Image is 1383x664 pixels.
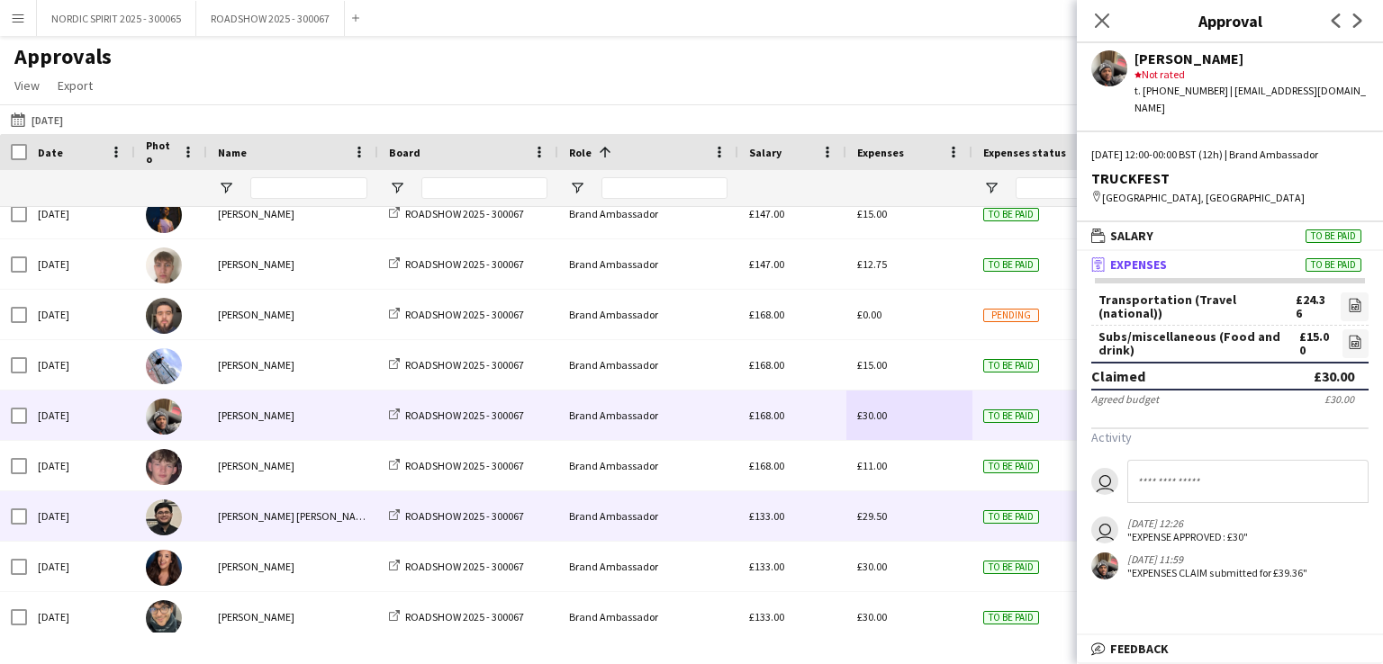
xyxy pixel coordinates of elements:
[146,399,182,435] img: Fayyad Garuba
[857,560,887,573] span: £30.00
[27,340,135,390] div: [DATE]
[1110,228,1153,244] span: Salary
[14,77,40,94] span: View
[405,207,524,220] span: ROADSHOW 2025 - 300067
[558,441,738,490] div: Brand Ambassador
[983,208,1039,221] span: To be paid
[983,409,1039,423] span: To be paid
[7,109,67,130] button: [DATE]
[1091,429,1369,445] h3: Activity
[983,510,1039,524] span: To be paid
[1324,392,1354,406] div: £30.00
[1077,635,1383,662] mat-expansion-panel-header: Feedback
[389,180,405,196] button: Open Filter Menu
[1127,516,1248,530] div: [DATE] 12:26
[207,340,378,390] div: [PERSON_NAME]
[27,239,135,289] div: [DATE]
[983,146,1066,159] span: Expenses status
[196,1,345,36] button: ROADSHOW 2025 - 300067
[983,180,999,196] button: Open Filter Menu
[27,290,135,339] div: [DATE]
[146,298,182,334] img: Muaaz Riaz
[1016,177,1088,199] input: Expenses status Filter Input
[857,610,887,624] span: £30.00
[389,459,524,472] a: ROADSHOW 2025 - 300067
[389,509,524,523] a: ROADSHOW 2025 - 300067
[37,1,196,36] button: NORDIC SPIRIT 2025 - 300065
[146,499,182,535] img: Abdus Sobur Bepary
[146,449,182,485] img: Zac Bayliss
[749,408,784,422] span: £168.00
[558,592,738,642] div: Brand Ambassador
[58,77,93,94] span: Export
[983,611,1039,624] span: To be paid
[405,560,524,573] span: ROADSHOW 2025 - 300067
[218,146,247,159] span: Name
[207,189,378,238] div: [PERSON_NAME]
[749,308,784,321] span: £168.00
[405,308,524,321] span: ROADSHOW 2025 - 300067
[421,177,547,199] input: Board Filter Input
[1134,83,1369,115] div: t. [PHONE_NUMBER] | [EMAIL_ADDRESS][DOMAIN_NAME]
[207,390,378,440] div: [PERSON_NAME]
[857,408,887,422] span: £30.00
[146,550,182,586] img: Manuela Filippin
[1091,190,1369,206] div: [GEOGRAPHIC_DATA], [GEOGRAPHIC_DATA]
[749,358,784,372] span: £168.00
[27,390,135,440] div: [DATE]
[1127,552,1307,566] div: [DATE] 11:59
[983,258,1039,272] span: To be paid
[749,560,784,573] span: £133.00
[1127,530,1248,543] div: "EXPENSE APPROVED: £30"
[27,592,135,642] div: [DATE]
[601,177,728,199] input: Role Filter Input
[558,290,738,339] div: Brand Ambassador
[749,509,784,523] span: £133.00
[558,189,738,238] div: Brand Ambassador
[1091,392,1159,406] div: Agreed budget
[38,146,63,159] span: Date
[218,180,234,196] button: Open Filter Menu
[749,257,784,271] span: £147.00
[558,239,738,289] div: Brand Ambassador
[27,542,135,591] div: [DATE]
[558,390,738,440] div: Brand Ambassador
[207,239,378,289] div: [PERSON_NAME]
[749,459,784,472] span: £168.00
[1306,229,1361,243] span: To be paid
[389,308,524,321] a: ROADSHOW 2025 - 300067
[405,459,524,472] span: ROADSHOW 2025 - 300067
[1306,258,1361,272] span: To be paid
[207,441,378,490] div: [PERSON_NAME]
[1314,367,1354,385] div: £30.00
[1299,330,1332,357] div: £15.00
[7,74,47,97] a: View
[1110,641,1169,657] span: Feedback
[1134,50,1369,67] div: [PERSON_NAME]
[146,197,182,233] img: Usman Qamar
[749,146,782,159] span: Salary
[207,592,378,642] div: [PERSON_NAME]
[50,74,100,97] a: Export
[207,290,378,339] div: [PERSON_NAME]
[1091,367,1145,385] div: Claimed
[857,257,887,271] span: £12.75
[389,207,524,220] a: ROADSHOW 2025 - 300067
[1091,147,1369,163] div: [DATE] 12:00-00:00 BST (12h) | Brand Ambassador
[558,491,738,541] div: Brand Ambassador
[27,189,135,238] div: [DATE]
[1296,293,1331,320] div: £24.36
[1091,516,1118,543] app-user-avatar: Closer Payroll
[983,359,1039,372] span: To be paid
[1091,552,1118,579] app-user-avatar: Fayyad Garuba
[389,408,524,422] a: ROADSHOW 2025 - 300067
[983,460,1039,473] span: To be paid
[558,340,738,390] div: Brand Ambassador
[983,309,1039,322] span: Pending
[1091,170,1369,186] div: TRUCKFEST
[389,257,524,271] a: ROADSHOW 2025 - 300067
[857,459,887,472] span: £11.00
[389,560,524,573] a: ROADSHOW 2025 - 300067
[405,509,524,523] span: ROADSHOW 2025 - 300067
[27,491,135,541] div: [DATE]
